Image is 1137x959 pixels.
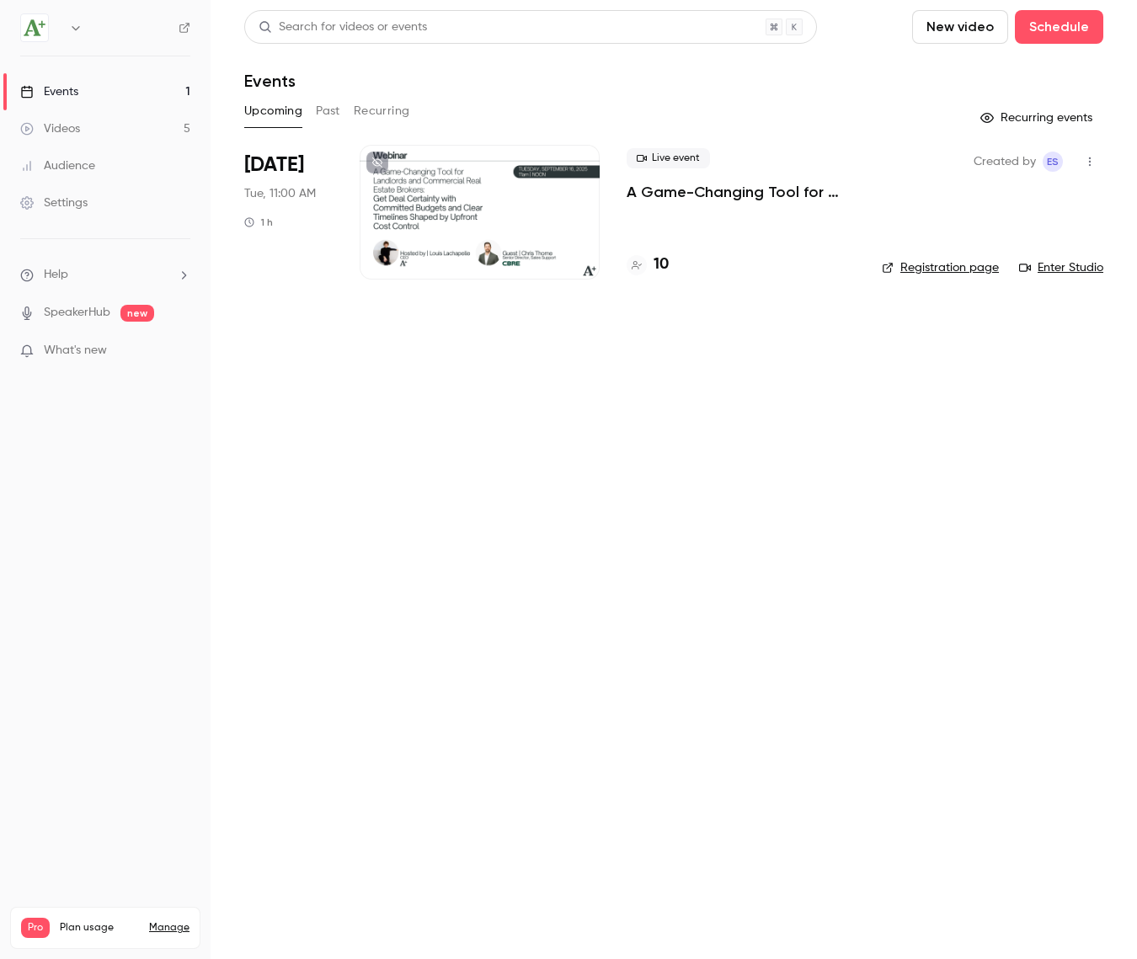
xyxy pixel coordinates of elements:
div: Audience [20,157,95,174]
button: Recurring [354,98,410,125]
h1: Events [244,71,296,91]
a: SpeakerHub [44,304,110,322]
h4: 10 [654,253,669,276]
iframe: Noticeable Trigger [170,344,190,359]
a: Registration page [882,259,999,276]
a: 10 [627,253,669,276]
a: A Game-Changing Tool for Landlords and Commercial Real Estate Brokers: Get Deal Certainty with Co... [627,182,855,202]
span: new [120,305,154,322]
button: Schedule [1015,10,1103,44]
div: Videos [20,120,80,137]
span: Created by [974,152,1036,172]
span: [DATE] [244,152,304,178]
span: Tue, 11:00 AM [244,185,316,202]
button: Upcoming [244,98,302,125]
div: Settings [20,194,88,211]
a: Manage [149,921,189,935]
span: Help [44,266,68,284]
a: Enter Studio [1019,259,1103,276]
div: Events [20,83,78,100]
span: Pro [21,918,50,938]
div: 1 h [244,216,273,229]
button: Past [316,98,340,125]
li: help-dropdown-opener [20,266,190,284]
span: Live event [627,148,710,168]
span: What's new [44,342,107,360]
button: New video [912,10,1008,44]
span: Emmanuelle Sera [1043,152,1063,172]
span: ES [1047,152,1059,172]
div: Search for videos or events [259,19,427,36]
span: Plan usage [60,921,139,935]
div: Sep 16 Tue, 11:00 AM (America/Toronto) [244,145,333,280]
button: Recurring events [973,104,1103,131]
